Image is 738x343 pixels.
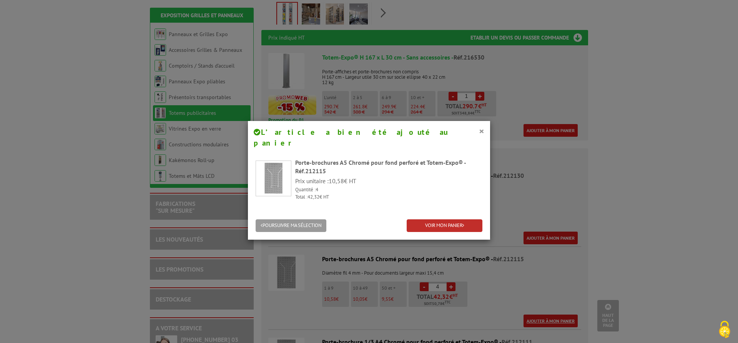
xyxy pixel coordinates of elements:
button: Cookies (fenêtre modale) [711,317,738,343]
button: × [479,126,484,136]
div: Porte-brochures A5 Chromé pour fond perforé et Totem-Expo® - [295,158,482,176]
button: POURSUIVRE MA SÉLECTION [256,219,326,232]
span: 10,58 [329,177,344,185]
span: Réf.212115 [295,167,326,175]
img: Cookies (fenêtre modale) [715,320,734,339]
p: Prix unitaire : € HT [295,177,482,186]
span: 42,32 [307,194,319,200]
a: VOIR MON PANIER [407,219,482,232]
h4: L’article a bien été ajouté au panier [254,127,484,149]
p: Total : € HT [295,194,482,201]
p: Quantité : [295,186,482,194]
span: 4 [316,186,318,193]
